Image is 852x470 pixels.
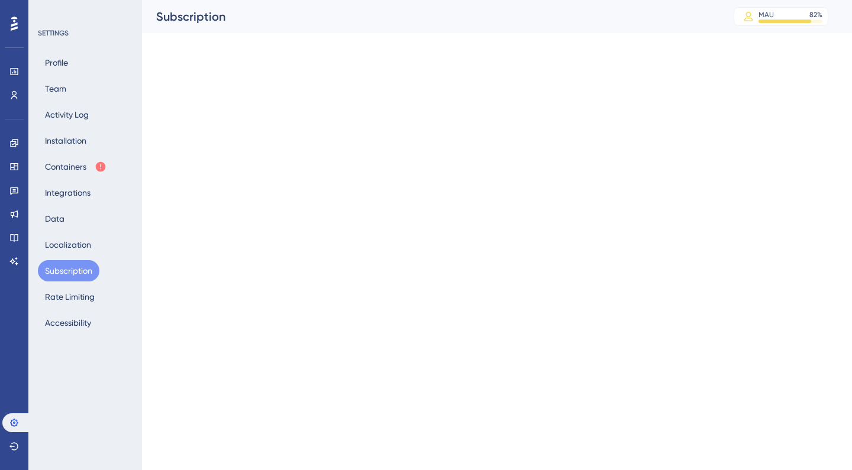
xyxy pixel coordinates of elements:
button: Team [38,78,73,99]
div: MAU [759,10,774,20]
button: Integrations [38,182,98,203]
div: Subscription [156,8,704,25]
button: Subscription [38,260,99,281]
div: SETTINGS [38,28,134,38]
div: 82 % [809,10,822,20]
button: Localization [38,234,98,255]
button: Activity Log [38,104,96,125]
button: Accessibility [38,312,98,333]
button: Data [38,208,72,229]
button: Containers [38,156,114,177]
button: Profile [38,52,75,73]
button: Rate Limiting [38,286,102,307]
button: Installation [38,130,93,151]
